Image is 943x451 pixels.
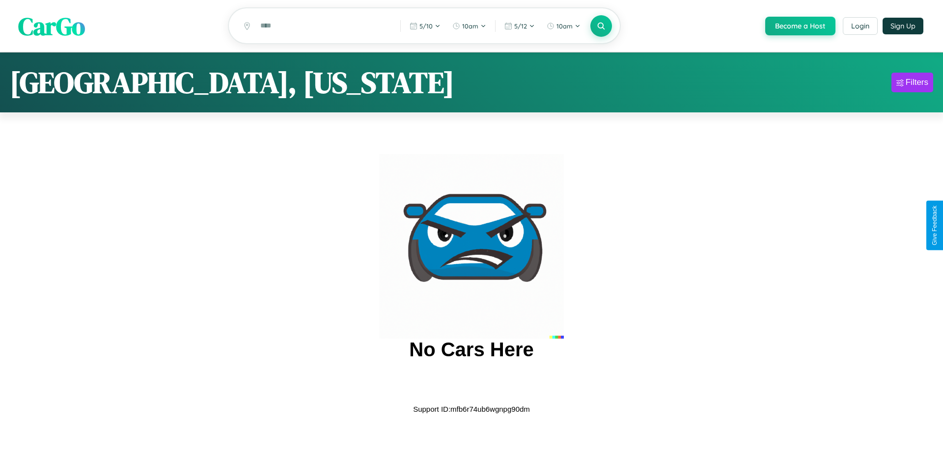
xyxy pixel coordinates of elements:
span: 5 / 12 [514,22,527,30]
span: 5 / 10 [419,22,433,30]
button: Filters [891,73,933,92]
div: Filters [906,78,928,87]
button: 10am [447,18,491,34]
span: CarGo [18,9,85,43]
p: Support ID: mfb6r74ub6wgnpg90dm [413,402,530,416]
span: 10am [462,22,478,30]
div: Give Feedback [931,206,938,245]
span: 10am [556,22,573,30]
button: 10am [542,18,585,34]
h2: No Cars Here [409,339,533,361]
button: 5/10 [405,18,445,34]
button: Sign Up [883,18,923,34]
button: Become a Host [765,17,835,35]
button: 5/12 [499,18,540,34]
img: car [379,154,564,339]
button: Login [843,17,878,35]
h1: [GEOGRAPHIC_DATA], [US_STATE] [10,62,454,103]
